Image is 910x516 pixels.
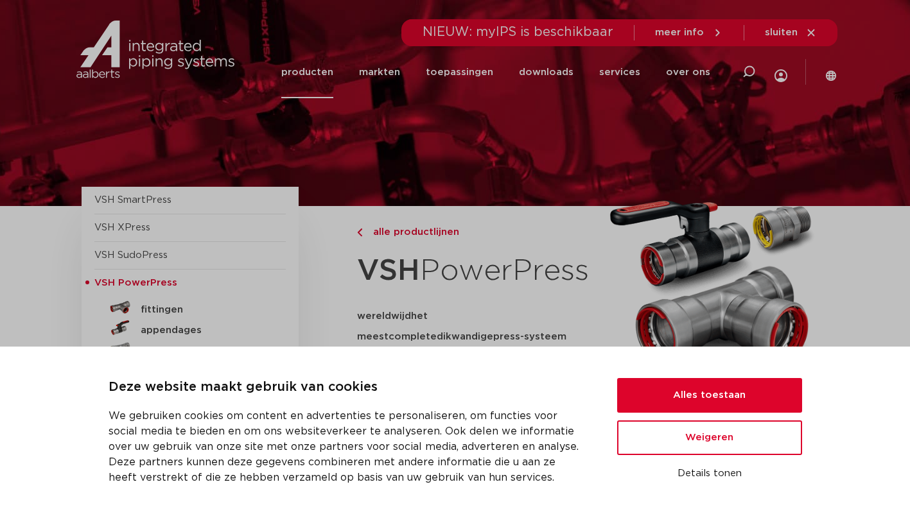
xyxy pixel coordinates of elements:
a: markten [359,46,400,98]
span: meer info [655,28,704,37]
span: het meest [357,311,428,341]
h5: fittingen [141,304,268,316]
p: Deze website maakt gebruik van cookies [109,377,586,398]
img: chevron-right.svg [357,228,362,237]
a: over ons [666,46,710,98]
nav: Menu [281,46,710,98]
a: toepassingen [426,46,493,98]
span: sluiten [765,28,798,37]
span: complete [389,332,437,341]
p: We gebruiken cookies om content en advertenties te personaliseren, om functies voor social media ... [109,408,586,485]
a: VSH XPress [94,223,150,232]
a: meer info [655,27,723,39]
span: wereldwijd [357,311,411,321]
button: Alles toestaan [617,378,802,413]
span: press-systeem [493,332,566,341]
a: alle productlijnen [357,225,598,240]
a: appendages [94,318,286,338]
span: VSH PowerPress [94,278,177,288]
a: sluiten [765,27,817,39]
h1: PowerPress [357,246,598,296]
div: my IPS [774,42,787,102]
h5: Gas fittingen [141,345,268,357]
a: VSH SudoPress [94,250,168,260]
button: Weigeren [617,420,802,455]
a: Gas fittingen [94,338,286,359]
button: Details tonen [617,463,802,485]
span: NIEUW: myIPS is beschikbaar [423,26,613,39]
a: fittingen [94,297,286,318]
a: producten [281,46,333,98]
span: alle productlijnen [365,227,459,237]
span: dikwandige [437,332,493,341]
a: downloads [519,46,573,98]
h5: appendages [141,325,268,336]
strong: VSH [357,256,420,286]
a: VSH SmartPress [94,195,171,205]
a: services [599,46,640,98]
